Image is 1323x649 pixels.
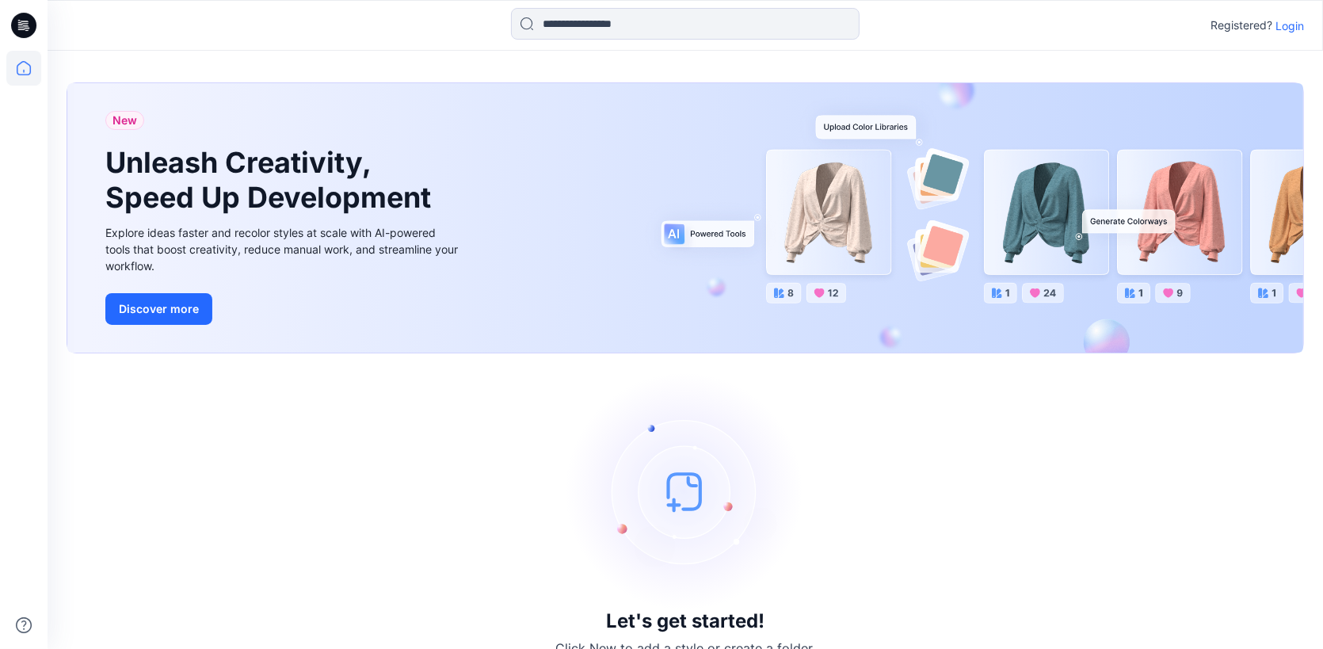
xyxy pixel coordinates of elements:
[606,610,764,632] h3: Let's get started!
[105,293,212,325] button: Discover more
[105,224,462,274] div: Explore ideas faster and recolor styles at scale with AI-powered tools that boost creativity, red...
[566,372,804,610] img: empty-state-image.svg
[105,146,438,214] h1: Unleash Creativity, Speed Up Development
[105,293,462,325] a: Discover more
[112,111,137,130] span: New
[1275,17,1304,34] p: Login
[1211,16,1272,35] p: Registered?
